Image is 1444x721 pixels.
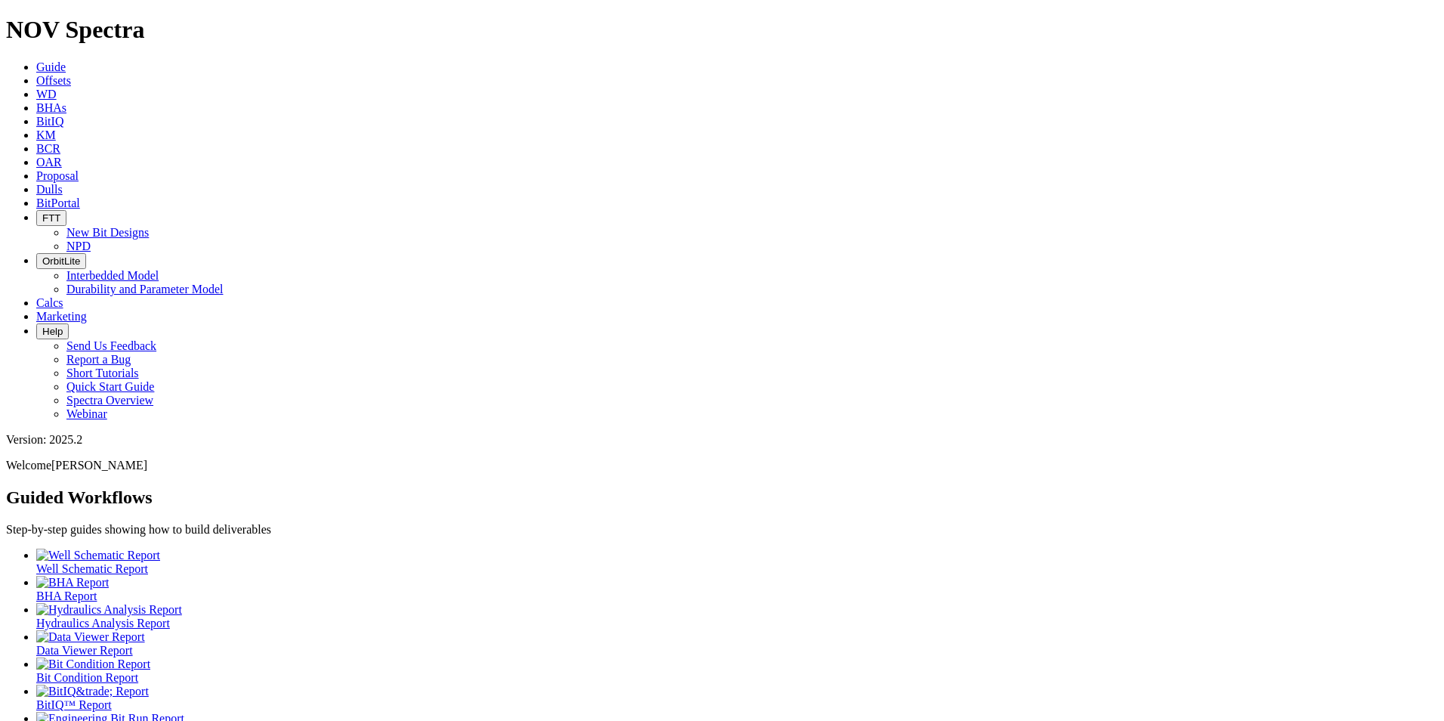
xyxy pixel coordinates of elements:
[66,353,131,366] a: Report a Bug
[6,433,1438,447] div: Version: 2025.2
[36,671,138,684] span: Bit Condition Report
[6,523,1438,537] p: Step-by-step guides showing how to build deliverables
[36,685,1438,711] a: BitIQ&trade; Report BitIQ™ Report
[66,339,156,352] a: Send Us Feedback
[6,459,1438,472] p: Welcome
[36,60,66,73] a: Guide
[42,326,63,337] span: Help
[36,658,1438,684] a: Bit Condition Report Bit Condition Report
[36,142,60,155] a: BCR
[36,253,86,269] button: OrbitLite
[36,169,79,182] a: Proposal
[66,380,154,393] a: Quick Start Guide
[36,603,1438,630] a: Hydraulics Analysis Report Hydraulics Analysis Report
[36,101,66,114] a: BHAs
[36,549,1438,575] a: Well Schematic Report Well Schematic Report
[36,128,56,141] a: KM
[36,74,71,87] a: Offsets
[36,549,160,562] img: Well Schematic Report
[66,283,224,296] a: Durability and Parameter Model
[36,658,150,671] img: Bit Condition Report
[51,459,147,472] span: [PERSON_NAME]
[36,310,87,323] a: Marketing
[66,367,139,379] a: Short Tutorials
[36,576,1438,602] a: BHA Report BHA Report
[66,226,149,239] a: New Bit Designs
[66,240,91,252] a: NPD
[66,407,107,420] a: Webinar
[42,212,60,224] span: FTT
[36,323,69,339] button: Help
[6,16,1438,44] h1: NOV Spectra
[36,698,112,711] span: BitIQ™ Report
[36,156,62,169] a: OAR
[36,685,149,698] img: BitIQ&trade; Report
[36,210,66,226] button: FTT
[66,394,153,407] a: Spectra Overview
[36,115,63,128] a: BitIQ
[42,255,80,267] span: OrbitLite
[36,562,148,575] span: Well Schematic Report
[36,296,63,309] a: Calcs
[36,603,182,617] img: Hydraulics Analysis Report
[36,589,97,602] span: BHA Report
[36,88,57,101] a: WD
[66,269,159,282] a: Interbedded Model
[36,630,145,644] img: Data Viewer Report
[36,576,109,589] img: BHA Report
[36,617,170,630] span: Hydraulics Analysis Report
[36,183,63,196] a: Dulls
[6,487,1438,508] h2: Guided Workflows
[36,630,1438,657] a: Data Viewer Report Data Viewer Report
[36,644,133,657] span: Data Viewer Report
[36,196,80,209] a: BitPortal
